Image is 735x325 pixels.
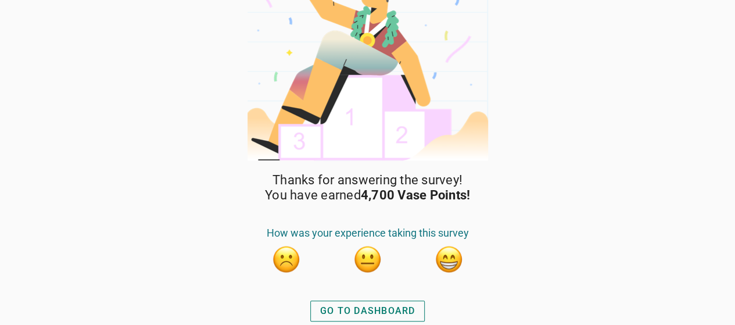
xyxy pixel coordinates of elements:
strong: 4,700 Vase Points! [361,188,471,202]
span: Thanks for answering the survey! [273,173,462,188]
button: GO TO DASHBOARD [310,301,425,322]
span: You have earned [265,188,470,203]
div: How was your experience taking this survey [246,227,490,245]
div: GO TO DASHBOARD [320,304,415,318]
